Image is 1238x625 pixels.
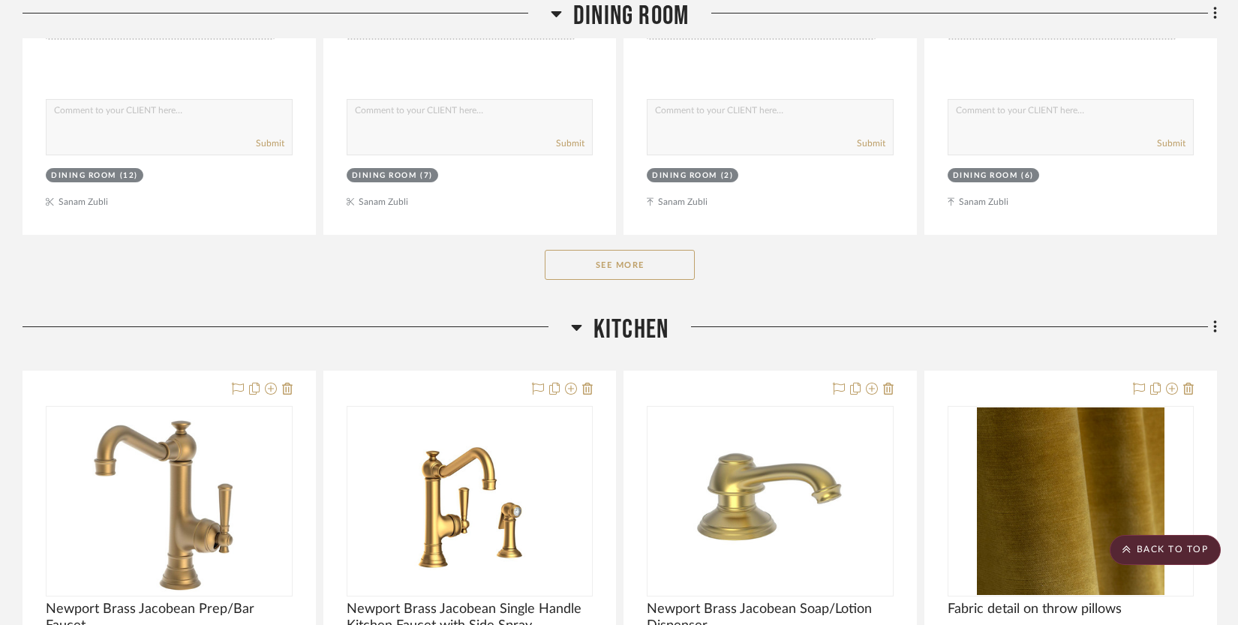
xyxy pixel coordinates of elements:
div: (6) [1021,170,1034,182]
div: Dining Room [352,170,417,182]
div: Dining Room [953,170,1018,182]
div: (7) [420,170,433,182]
span: Kitchen [593,314,669,346]
span: Fabric detail on throw pillows [948,601,1122,617]
img: Newport Brass Jacobean Single Handle Kitchen Faucet with Side Spray [376,407,563,595]
img: Newport Brass Jacobean Soap/Lotion Dispenser [676,407,864,595]
scroll-to-top-button: BACK TO TOP [1110,535,1221,565]
div: Dining Room [51,170,116,182]
div: (2) [721,170,734,182]
button: See More [545,250,695,280]
button: Submit [256,137,284,150]
button: Submit [556,137,584,150]
button: Submit [1157,137,1185,150]
div: Dining Room [652,170,717,182]
img: Newport Brass Jacobean Prep/Bar Faucet [75,407,263,595]
button: Submit [857,137,885,150]
div: (12) [120,170,138,182]
img: Fabric detail on throw pillows [977,407,1164,595]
